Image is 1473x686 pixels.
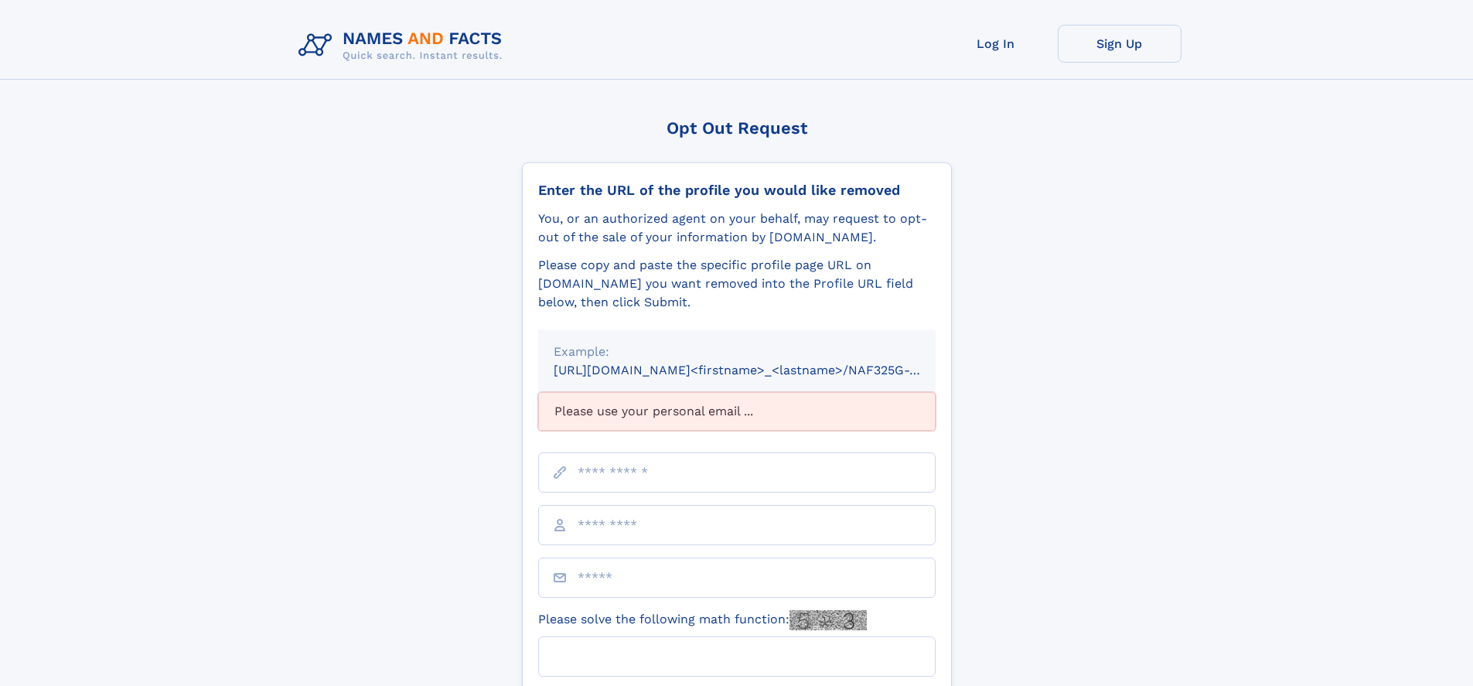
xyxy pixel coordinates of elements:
div: Example: [554,343,920,361]
a: Sign Up [1058,25,1181,63]
img: Logo Names and Facts [292,25,515,67]
div: Please copy and paste the specific profile page URL on [DOMAIN_NAME] you want removed into the Pr... [538,256,936,312]
a: Log In [934,25,1058,63]
label: Please solve the following math function: [538,610,867,630]
small: [URL][DOMAIN_NAME]<firstname>_<lastname>/NAF325G-xxxxxxxx [554,363,965,377]
div: Opt Out Request [522,118,952,138]
div: Please use your personal email ... [538,392,936,431]
div: Enter the URL of the profile you would like removed [538,182,936,199]
div: You, or an authorized agent on your behalf, may request to opt-out of the sale of your informatio... [538,210,936,247]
